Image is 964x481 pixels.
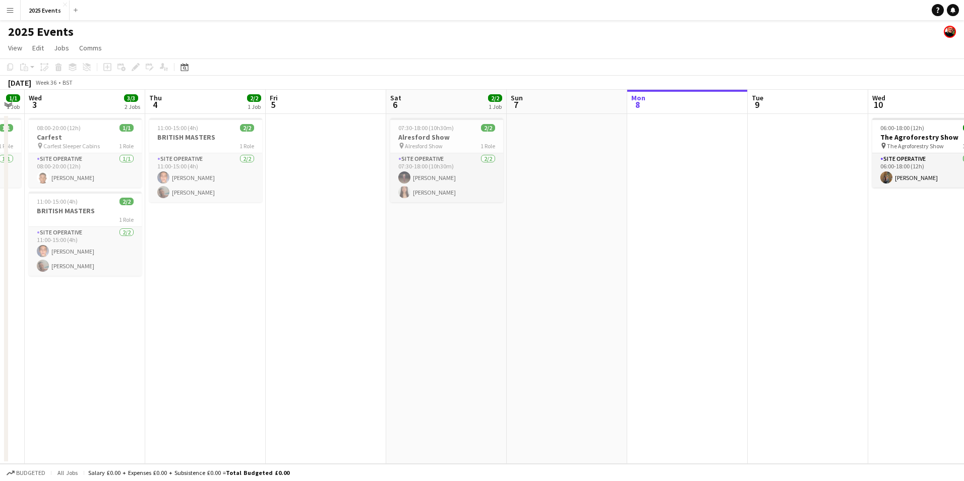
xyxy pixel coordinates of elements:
[5,467,47,478] button: Budgeted
[8,24,74,39] h1: 2025 Events
[88,469,289,476] div: Salary £0.00 + Expenses £0.00 + Subsistence £0.00 =
[8,78,31,88] div: [DATE]
[63,79,73,86] div: BST
[32,43,44,52] span: Edit
[55,469,80,476] span: All jobs
[33,79,58,86] span: Week 36
[50,41,73,54] a: Jobs
[4,41,26,54] a: View
[16,469,45,476] span: Budgeted
[54,43,69,52] span: Jobs
[8,43,22,52] span: View
[226,469,289,476] span: Total Budgeted £0.00
[944,26,956,38] app-user-avatar: Josh Tutty
[21,1,70,20] button: 2025 Events
[79,43,102,52] span: Comms
[75,41,106,54] a: Comms
[28,41,48,54] a: Edit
